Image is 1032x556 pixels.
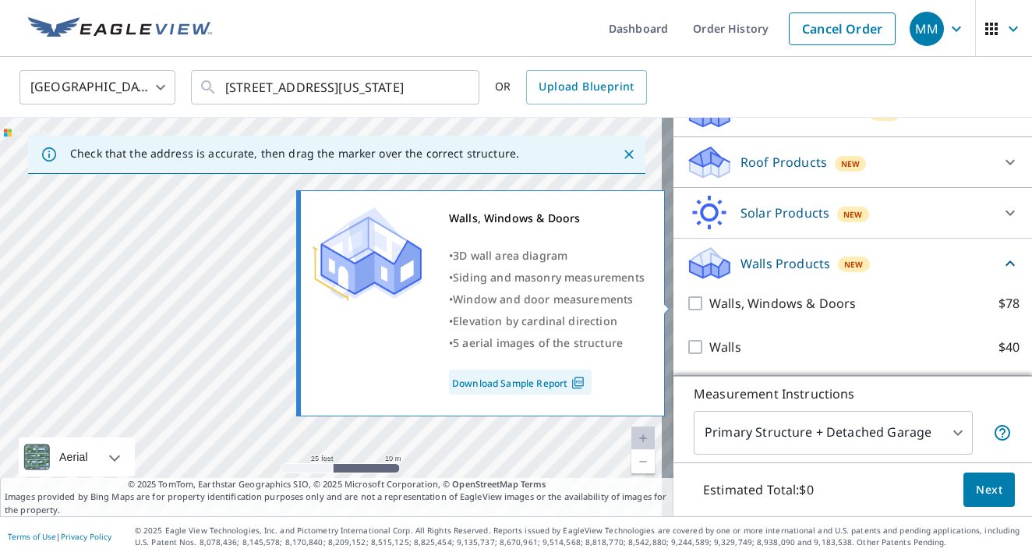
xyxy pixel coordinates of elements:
p: Solar Products [740,204,829,222]
p: | [8,532,111,541]
img: Premium [313,207,422,301]
a: Terms of Use [8,531,56,542]
p: $40 [998,338,1020,356]
span: Your report will include the primary structure and a detached garage if one exists. [993,423,1012,442]
div: Walls ProductsNew [686,245,1020,282]
span: Upload Blueprint [539,77,634,97]
p: © 2025 Eagle View Technologies, Inc. and Pictometry International Corp. All Rights Reserved. Repo... [135,525,1024,548]
input: Search by address or latitude-longitude [225,66,447,109]
a: Terms [521,478,546,490]
span: Next [976,480,1002,500]
div: OR [495,70,647,104]
div: • [449,332,645,354]
div: Roof ProductsNew [686,143,1020,181]
p: Measurement Instructions [694,384,1012,403]
span: © 2025 TomTom, Earthstar Geographics SIO, © 2025 Microsoft Corporation, © [128,478,546,491]
div: Solar ProductsNew [686,194,1020,232]
span: Siding and masonry measurements [453,270,645,285]
div: Aerial [19,437,135,476]
p: Walls Products [740,254,830,273]
p: Roof Products [740,153,827,172]
p: Walls, Windows & Doors [709,294,856,313]
div: • [449,267,645,289]
div: • [449,310,645,332]
img: EV Logo [28,17,212,41]
a: Cancel Order [789,12,896,45]
p: $78 [998,294,1020,313]
a: Download Sample Report [449,370,592,395]
div: Primary Structure + Detached Garage [694,411,973,455]
span: 5 aerial images of the structure [453,335,623,350]
span: New [841,158,860,170]
a: OpenStreetMap [452,478,518,490]
a: Upload Blueprint [526,70,646,104]
div: • [449,245,645,267]
div: [GEOGRAPHIC_DATA] [19,66,175,109]
a: Privacy Policy [61,531,111,542]
span: Window and door measurements [453,292,633,306]
span: New [843,208,862,221]
p: Estimated Total: $0 [691,473,826,507]
p: Walls [709,338,741,356]
div: MM [910,12,944,46]
div: Aerial [55,437,93,476]
a: Current Level 20, Zoom Out [631,450,655,473]
span: Elevation by cardinal direction [453,313,617,328]
a: Current Level 20, Zoom In Disabled [631,427,655,450]
button: Next [963,473,1015,508]
div: • [449,289,645,310]
img: Pdf Icon [567,376,588,390]
button: Close [619,144,639,165]
span: New [844,258,863,271]
div: Walls, Windows & Doors [449,207,645,229]
p: Check that the address is accurate, then drag the marker over the correct structure. [70,147,519,161]
span: 3D wall area diagram [453,248,567,263]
